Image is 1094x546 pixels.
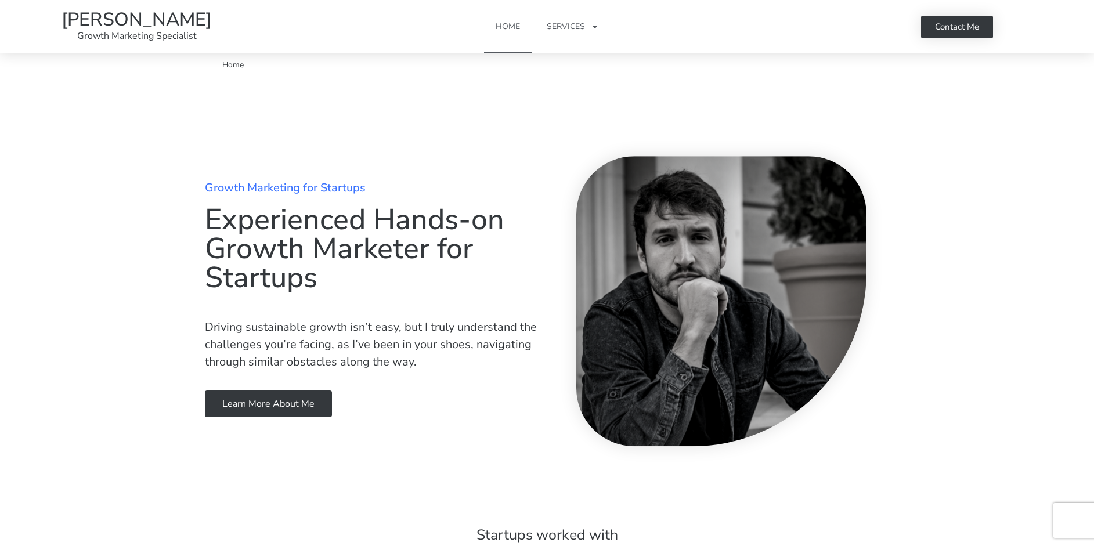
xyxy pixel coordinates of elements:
h2: Growth Marketing for Startups [205,182,541,194]
a: Contact Me [921,16,993,38]
h1: Experienced Hands-on Growth Marketer for Startups [205,205,541,292]
p: Driving sustainable growth isn’t easy, but I truly understand the challenges you’re facing, as I’... [205,319,541,371]
img: Ruben Lozano Me Growth Marketing Specialist www.rubenlozano.me 2 [576,157,866,447]
span: Home [222,59,244,70]
a: [PERSON_NAME] [62,7,212,32]
span: Learn more about me [222,399,315,408]
p: Startups worked with [216,528,878,543]
a: Learn more about me [205,390,332,417]
iframe: Chat Widget [1036,490,1094,546]
span: Contact Me [935,23,979,31]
